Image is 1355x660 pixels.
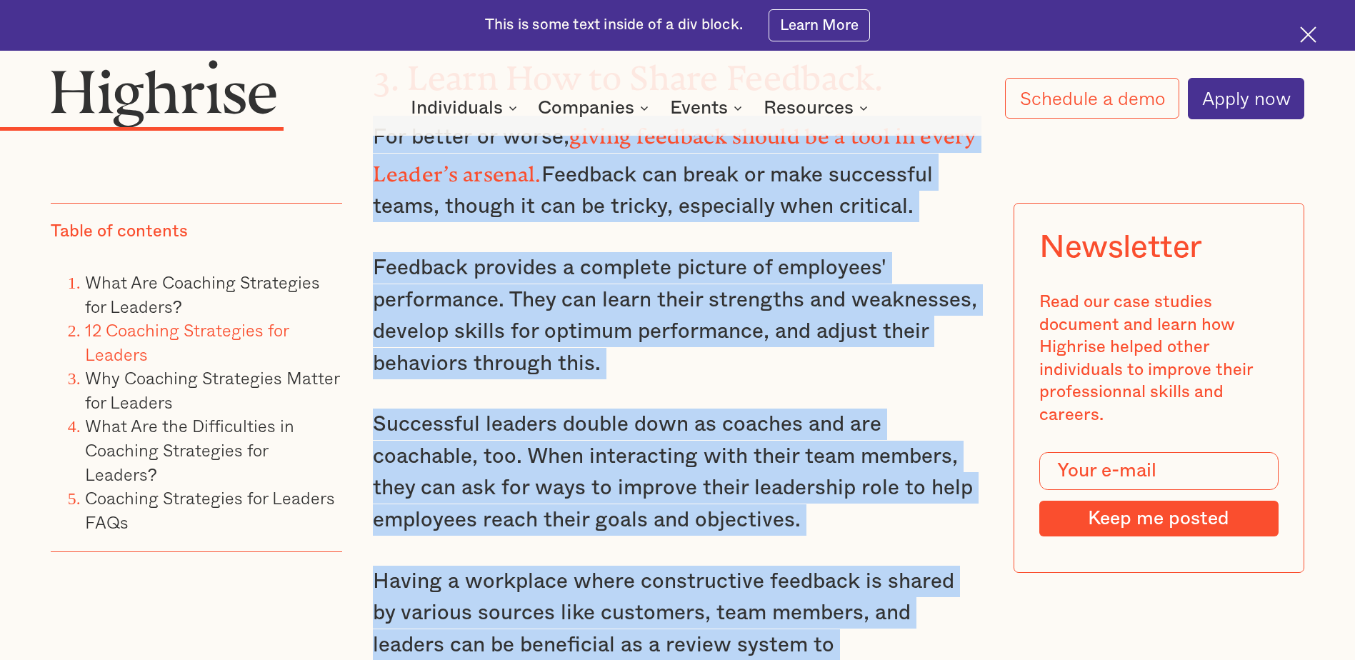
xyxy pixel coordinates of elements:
div: This is some text inside of a div block. [485,15,743,35]
div: Individuals [411,99,503,116]
a: Learn More [769,9,871,41]
div: Resources [764,99,854,116]
input: Keep me posted [1039,501,1278,536]
div: Resources [764,99,872,116]
p: Feedback provides a complete picture of employees' performance. They can learn their strengths an... [373,252,981,379]
p: Successful leaders double down as coaches and are coachable, too. When interacting with their tea... [373,409,981,536]
div: Companies [538,99,653,116]
strong: giving feedback should be a tool in every Leader’s arsenal. [373,124,976,175]
input: Your e-mail [1039,452,1278,490]
div: Companies [538,99,634,116]
a: What Are the Difficulties in Coaching Strategies for Leaders? [85,413,294,487]
div: Individuals [411,99,521,116]
div: Events [670,99,728,116]
a: 12 Coaching Strategies for Leaders [85,316,289,367]
a: What Are Coaching Strategies for Leaders? [85,269,320,319]
img: Highrise logo [51,59,277,128]
img: Cross icon [1300,26,1316,43]
form: Modal Form [1039,452,1278,536]
a: Coaching Strategies for Leaders FAQs [85,484,335,535]
div: Events [670,99,746,116]
div: Newsletter [1039,229,1202,266]
p: For better or worse, Feedback can break or make successful teams, though it can be tricky, especi... [373,116,981,222]
a: Why Coaching Strategies Matter for Leaders [85,364,339,415]
a: Schedule a demo [1005,78,1179,119]
div: Read our case studies document and learn how Highrise helped other individuals to improve their p... [1039,291,1278,426]
a: Apply now [1188,78,1304,119]
div: Table of contents [51,221,188,244]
